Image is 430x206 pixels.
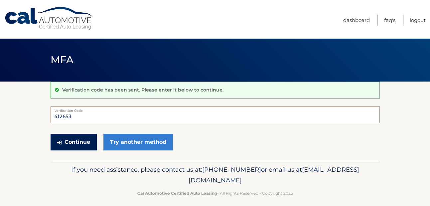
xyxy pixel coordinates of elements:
a: Dashboard [343,15,370,26]
a: Try another method [103,134,173,150]
a: FAQ's [384,15,395,26]
p: Verification code has been sent. Please enter it below to continue. [62,87,223,93]
label: Verification Code [51,106,380,112]
a: Logout [410,15,426,26]
input: Verification Code [51,106,380,123]
p: If you need assistance, please contact us at: or email us at [55,164,375,186]
strong: Cal Automotive Certified Auto Leasing [137,191,217,196]
a: Cal Automotive [4,7,94,30]
span: [PHONE_NUMBER] [202,166,261,173]
button: Continue [51,134,97,150]
span: MFA [51,54,74,66]
p: - All Rights Reserved - Copyright 2025 [55,190,375,197]
span: [EMAIL_ADDRESS][DOMAIN_NAME] [189,166,359,184]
